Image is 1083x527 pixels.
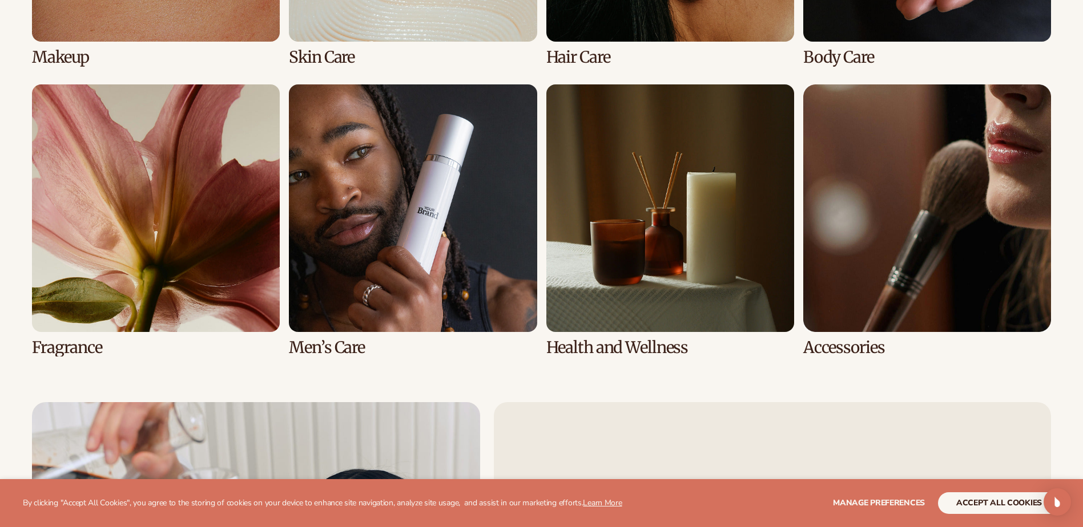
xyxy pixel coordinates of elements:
div: 6 / 8 [289,84,537,356]
h3: Body Care [803,48,1051,66]
button: accept all cookies [938,492,1060,514]
div: 7 / 8 [546,84,794,356]
a: Learn More [583,497,622,508]
button: Manage preferences [833,492,925,514]
h3: Skin Care [289,48,537,66]
div: 8 / 8 [803,84,1051,356]
div: 5 / 8 [32,84,280,356]
div: Open Intercom Messenger [1044,488,1071,516]
span: Manage preferences [833,497,925,508]
h3: Hair Care [546,48,794,66]
p: By clicking "Accept All Cookies", you agree to the storing of cookies on your device to enhance s... [23,498,622,508]
h3: Makeup [32,48,280,66]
